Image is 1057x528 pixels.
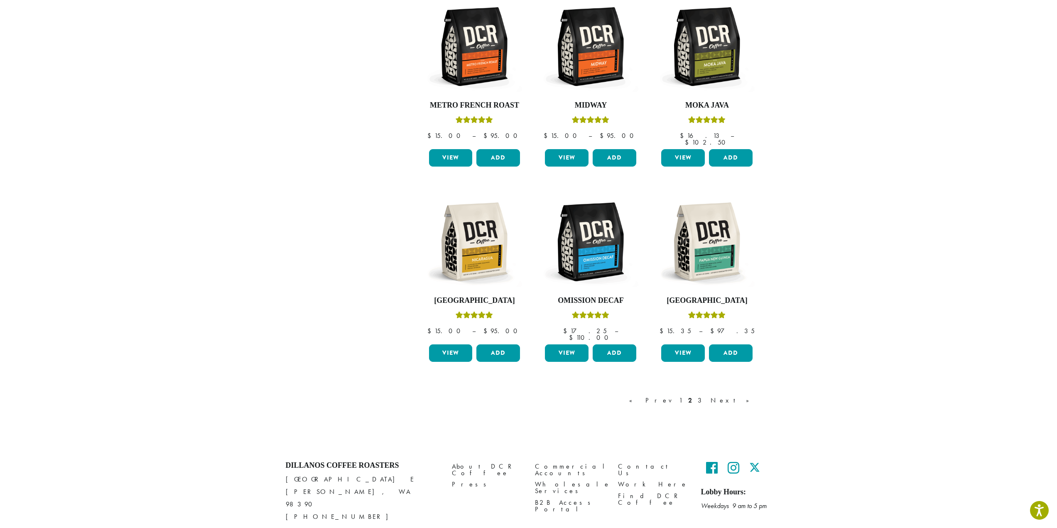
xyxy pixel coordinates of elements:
[286,461,439,470] h4: Dillanos Coffee Roasters
[544,131,581,140] bdi: 15.00
[545,344,589,362] a: View
[572,115,609,128] div: Rated 5.00 out of 5
[660,327,667,335] span: $
[709,344,753,362] button: Add
[286,473,439,523] p: [GEOGRAPHIC_DATA] E [PERSON_NAME], WA 98390 [PHONE_NUMBER]
[563,327,607,335] bdi: 17.25
[472,327,476,335] span: –
[600,131,638,140] bdi: 95.00
[593,344,636,362] button: Add
[680,131,687,140] span: $
[427,296,522,305] h4: [GEOGRAPHIC_DATA]
[543,296,638,305] h4: Omission Decaf
[452,479,522,490] a: Press
[660,327,691,335] bdi: 15.35
[427,194,522,290] img: DCR-12oz-Nicaragua-Stock-scaled.png
[535,461,606,479] a: Commercial Accounts
[710,327,717,335] span: $
[709,395,757,405] a: Next »
[483,131,521,140] bdi: 95.00
[659,296,755,305] h4: [GEOGRAPHIC_DATA]
[543,101,638,110] h4: Midway
[731,131,734,140] span: –
[476,149,520,167] button: Add
[659,194,755,290] img: DCR-12oz-Papua-New-Guinea-Stock-scaled.png
[429,149,473,167] a: View
[661,344,705,362] a: View
[677,395,684,405] a: 1
[427,101,522,110] h4: Metro French Roast
[615,327,618,335] span: –
[569,333,576,342] span: $
[569,333,612,342] bdi: 110.00
[628,395,675,405] a: « Prev
[429,344,473,362] a: View
[680,131,723,140] bdi: 16.13
[618,479,689,490] a: Work Here
[593,149,636,167] button: Add
[543,194,638,341] a: Omission DecafRated 4.33 out of 5
[661,149,705,167] a: View
[659,101,755,110] h4: Moka Java
[699,327,702,335] span: –
[710,327,755,335] bdi: 97.35
[618,461,689,479] a: Contact Us
[427,131,434,140] span: $
[483,327,490,335] span: $
[543,194,638,290] img: DCR-12oz-Omission-Decaf-scaled.png
[427,327,464,335] bdi: 15.00
[688,310,726,323] div: Rated 5.00 out of 5
[685,138,692,147] span: $
[600,131,607,140] span: $
[685,138,729,147] bdi: 102.50
[427,327,434,335] span: $
[696,395,706,405] a: 3
[701,488,772,497] h5: Lobby Hours:
[427,131,464,140] bdi: 15.00
[709,149,753,167] button: Add
[572,310,609,323] div: Rated 4.33 out of 5
[687,395,694,405] a: 2
[452,461,522,479] a: About DCR Coffee
[618,490,689,508] a: Find DCR Coffee
[659,194,755,341] a: [GEOGRAPHIC_DATA]Rated 5.00 out of 5
[544,131,551,140] span: $
[701,501,767,510] em: Weekdays 9 am to 5 pm
[456,310,493,323] div: Rated 5.00 out of 5
[483,131,490,140] span: $
[688,115,726,128] div: Rated 5.00 out of 5
[472,131,476,140] span: –
[589,131,592,140] span: –
[456,115,493,128] div: Rated 5.00 out of 5
[563,327,570,335] span: $
[535,479,606,497] a: Wholesale Services
[545,149,589,167] a: View
[427,194,522,341] a: [GEOGRAPHIC_DATA]Rated 5.00 out of 5
[476,344,520,362] button: Add
[535,497,606,515] a: B2B Access Portal
[483,327,521,335] bdi: 95.00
